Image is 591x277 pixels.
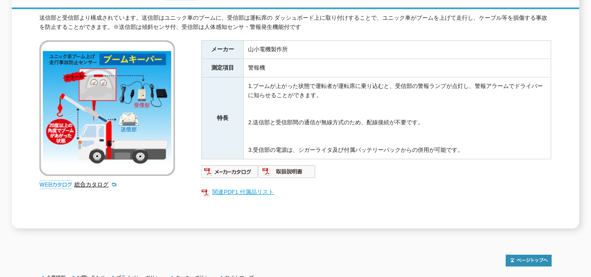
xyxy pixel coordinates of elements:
[202,41,244,59] th: メーカー
[39,14,551,32] div: 送信部と受信部より構成されています。送信部はユニック車のブームに、受信部は運転席の ダッシュボード上に取り付けすることで、ユニック車がブームを上げて走行し、ケーブル等を損傷する事故を防止すること...
[201,165,259,179] img: メーカーカタログ
[74,181,117,188] a: 総合カタログ
[39,40,175,176] img: ユニック車ブーム上げ走行事故防止センサー ブームキーパー
[201,186,551,198] a: 関連PDF1 付属品リスト
[201,171,259,177] a: メーカーカタログ
[202,77,244,159] th: 特長
[506,255,552,266] img: トップページへ
[244,59,551,77] td: 警報機
[259,165,316,179] img: 取扱説明書
[259,171,316,177] a: 取扱説明書
[202,59,244,77] th: 測定項目
[39,180,72,189] img: webカタログ
[244,77,551,159] td: 1.ブームが上がった状態で運転者が運転席に乗り込むと、受信部の警報ランプが点灯し、警報アラームでドライバーに知らせることができます。 2.送信部と受信部間の通信が無線方式のため、配線接続が不要で...
[244,41,551,59] td: 山小電機製作所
